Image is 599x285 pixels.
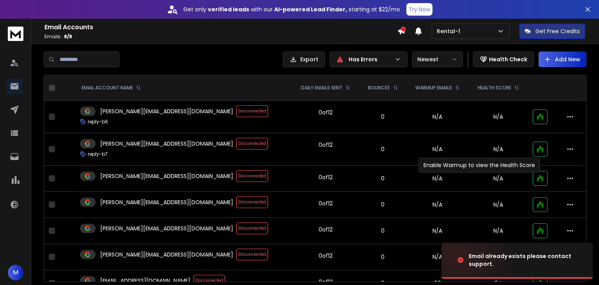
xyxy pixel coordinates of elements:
strong: AI-powered Lead Finder, [274,5,347,13]
p: N/A [473,145,523,153]
button: Try Now [406,3,432,16]
p: BOUNCES [368,85,390,91]
span: Disconnected [236,249,268,260]
button: Get Free Credits [519,23,585,39]
button: M [8,265,23,280]
div: Email already exists please contact support. [469,252,583,268]
button: Health Check [473,52,534,67]
img: image [441,239,519,281]
td: N/A [406,133,469,166]
strong: verified leads [208,5,249,13]
button: Export [283,52,325,67]
td: N/A [406,101,469,133]
h1: Email Accounts [44,23,397,32]
p: WARMUP EMAILS [415,85,452,91]
td: N/A [406,244,469,270]
p: 0 [364,201,402,208]
p: 0 [364,145,402,153]
span: 8 / 8 [64,33,72,40]
button: Add New [539,52,587,67]
p: [PERSON_NAME][EMAIL_ADDRESS][DOMAIN_NAME] [100,198,233,206]
div: 0 of 12 [319,226,333,233]
p: HEALTH SCORE [478,85,511,91]
p: 0 [364,227,402,235]
p: N/A [473,227,523,235]
button: Newest [412,52,463,67]
p: 0 [364,253,402,261]
p: [PERSON_NAME][EMAIL_ADDRESS][DOMAIN_NAME] [100,140,233,148]
p: Rental-1 [437,27,463,35]
td: N/A [406,218,469,244]
p: N/A [473,113,523,121]
p: [PERSON_NAME][EMAIL_ADDRESS][DOMAIN_NAME] [100,251,233,258]
p: 0 [364,113,402,121]
p: 0 [364,175,402,182]
td: N/A [406,192,469,218]
p: reply-b7 [88,151,108,157]
div: 0 of 12 [319,141,333,149]
p: Get only with our starting at $22/mo [183,5,400,13]
p: [EMAIL_ADDRESS][DOMAIN_NAME] [100,277,190,285]
div: 0 of 12 [319,199,333,207]
p: [PERSON_NAME][EMAIL_ADDRESS][DOMAIN_NAME] [100,224,233,232]
div: 0 of 12 [319,109,333,116]
div: EMAIL ACCOUNT NAME [82,85,141,91]
p: Emails : [44,34,397,40]
p: N/A [473,201,523,208]
img: logo [8,27,23,41]
p: Has Errors [349,55,392,63]
span: Disconnected [236,196,268,208]
p: N/A [473,175,523,182]
p: Get Free Credits [535,27,580,35]
p: reply-b6 [88,119,108,125]
span: Disconnected [236,170,268,182]
span: Disconnected [236,105,268,117]
span: Disconnected [236,138,268,150]
div: Enable Warmup to view the Health Score [418,158,540,173]
div: 0 of 12 [319,173,333,181]
td: N/A [406,166,469,192]
p: DAILY EMAILS SENT [301,85,342,91]
p: [PERSON_NAME][EMAIL_ADDRESS][DOMAIN_NAME] [100,172,233,180]
p: Try Now [409,5,430,13]
p: [PERSON_NAME][EMAIL_ADDRESS][DOMAIN_NAME] [100,107,233,115]
p: Health Check [489,55,527,63]
span: Disconnected [236,223,268,234]
div: 0 of 12 [319,252,333,260]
